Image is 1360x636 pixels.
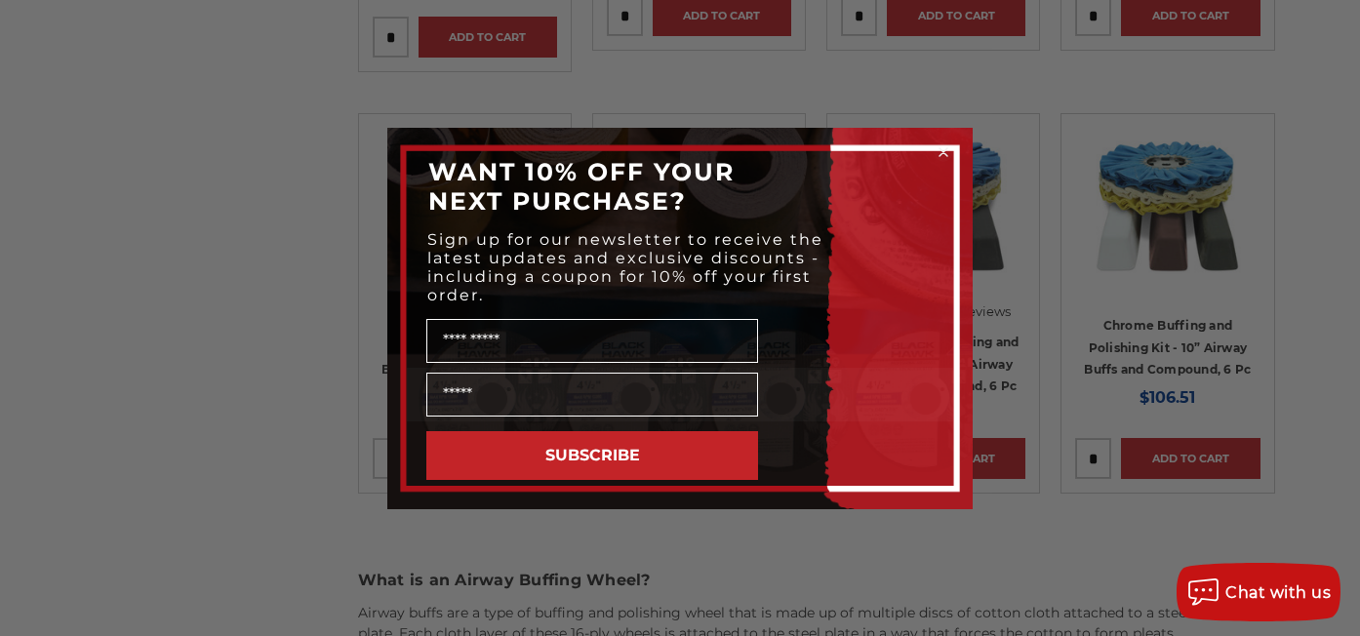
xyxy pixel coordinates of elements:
button: SUBSCRIBE [426,431,758,480]
input: Email [426,373,758,417]
span: Chat with us [1225,583,1331,602]
button: Chat with us [1177,563,1340,621]
span: Sign up for our newsletter to receive the latest updates and exclusive discounts - including a co... [427,230,823,304]
span: WANT 10% OFF YOUR NEXT PURCHASE? [428,157,735,216]
button: Close dialog [934,142,953,162]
